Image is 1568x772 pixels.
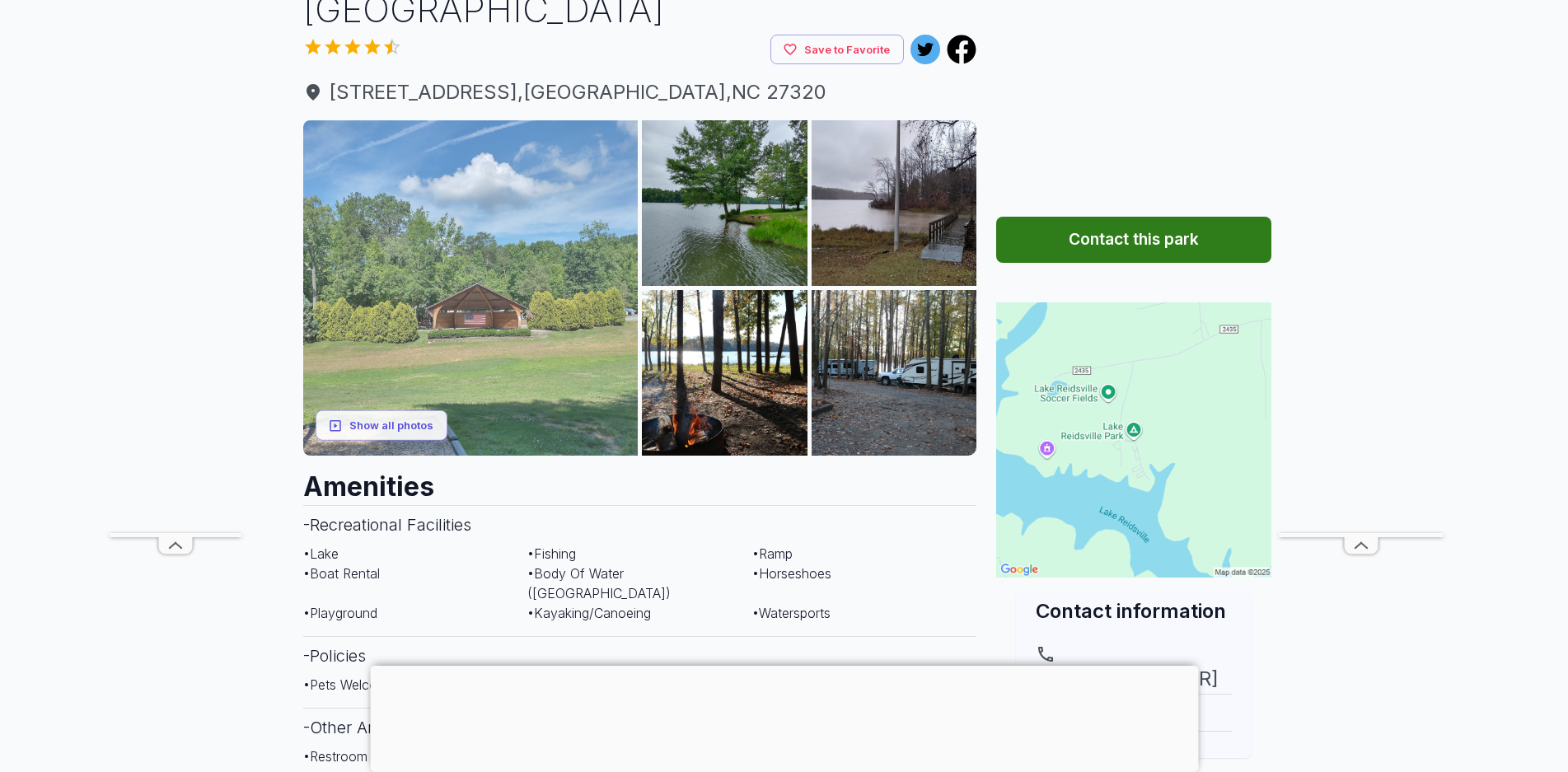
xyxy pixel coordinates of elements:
span: • Kayaking/Canoeing [527,605,651,621]
iframe: Advertisement [110,39,241,533]
img: AAcXr8phR7j9E9MwwiYgf2gyr2sodouu1Mj7uiaA8D-XjFmNRVtBxTwNwQiMJDe9T00ITTRTOWaHyl_ecuqTH8qo0kSnobyeH... [642,120,807,286]
span: • Playground [303,605,377,621]
h3: - Policies [303,636,977,675]
span: [STREET_ADDRESS] , [GEOGRAPHIC_DATA] , NC 27320 [303,77,977,107]
span: • Restroom and Showers [303,748,452,765]
img: Map for Lake Reidsville Park [996,302,1271,578]
h3: - Recreational Facilities [303,505,977,544]
span: • Watersports [752,605,831,621]
img: AAcXr8pkucKEF07v8hALDaNsKY325zZVUnTDSmoP8RIeuN0MiEzmx64mf6KE52x0r2K-kke2_jb4X0WynDKXhEKkb4Uah8Cu2... [812,120,977,286]
span: • Body Of Water ([GEOGRAPHIC_DATA]) [527,565,671,601]
button: Show all photos [316,410,447,441]
img: AAcXr8rHsd9cwpiCwkzjoU-mZqcM7daDonWvYGqYTjdyjh7uf2O6jV5DYZDM8Xajafw6MqaT3BgxXkiSLfhGMZM1az2B6EsIM... [642,290,807,456]
a: [PHONE_NUMBER] [1036,644,1232,694]
span: • Horseshoes [752,565,831,582]
a: [STREET_ADDRESS],[GEOGRAPHIC_DATA],NC 27320 [303,77,977,107]
img: AAcXr8ozsWGN9bj1O8p2hpen5bsHJxbodL_6EKdIZgscZobyztO1MNDaHI8IAWC3XECcgVIurOv0eVg-FoLCRvLArOBdZvzO-... [812,290,977,456]
span: • Fishing [527,545,576,562]
button: Contact this park [996,217,1271,263]
iframe: Advertisement [1279,39,1444,533]
span: • Boat Rental [303,565,380,582]
span: • Ramp [752,545,793,562]
h2: Contact information [1036,597,1232,625]
h2: Amenities [303,456,977,505]
h3: - Other Amenities & Services [303,708,977,746]
span: • Pets Welcome [303,676,396,693]
img: AAcXr8r0VfLJKTd50Hv7z9pL4FxVzjHRILJvQ24HVOuRYXBGv9rQ74bRd2Bwe5vmoH0ZhWU-P6NOI80uhuKylBhFXvW9iOdrD... [303,120,639,456]
iframe: Advertisement [370,666,1198,768]
span: • Lake [303,545,339,562]
button: Save to Favorite [770,35,904,65]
